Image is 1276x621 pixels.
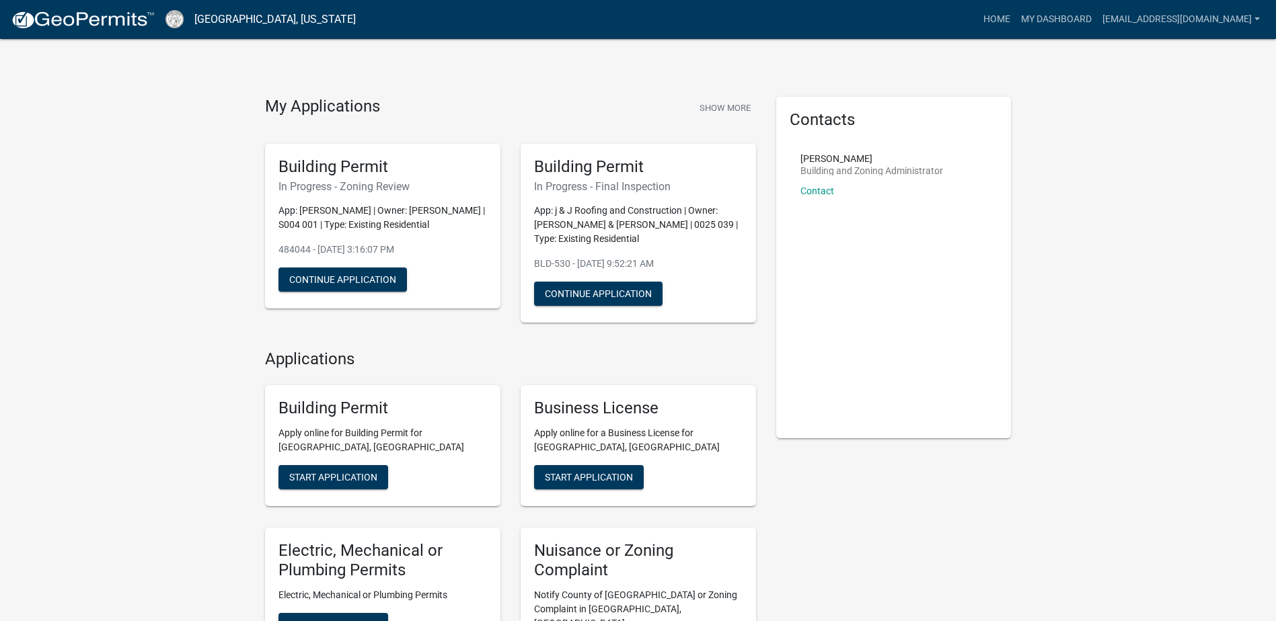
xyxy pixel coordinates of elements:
[278,267,407,292] button: Continue Application
[534,204,743,246] p: App: j & J Roofing and Construction | Owner: [PERSON_NAME] & [PERSON_NAME] | 0025 039 | Type: Exi...
[534,465,644,489] button: Start Application
[278,541,487,580] h5: Electric, Mechanical or Plumbing Permits
[265,349,756,369] h4: Applications
[278,399,487,418] h5: Building Permit
[278,426,487,454] p: Apply online for Building Permit for [GEOGRAPHIC_DATA], [GEOGRAPHIC_DATA]
[278,157,487,177] h5: Building Permit
[194,8,356,31] a: [GEOGRAPHIC_DATA], [US_STATE]
[278,588,487,602] p: Electric, Mechanical or Plumbing Permits
[800,154,943,163] p: [PERSON_NAME]
[1016,7,1097,32] a: My Dashboard
[265,97,380,117] h4: My Applications
[289,472,377,483] span: Start Application
[534,282,663,306] button: Continue Application
[978,7,1016,32] a: Home
[278,465,388,489] button: Start Application
[534,157,743,177] h5: Building Permit
[534,399,743,418] h5: Business License
[534,426,743,454] p: Apply online for a Business License for [GEOGRAPHIC_DATA], [GEOGRAPHIC_DATA]
[800,185,834,196] a: Contact
[790,110,998,130] h5: Contacts
[1097,7,1265,32] a: [EMAIL_ADDRESS][DOMAIN_NAME]
[165,10,184,28] img: Cook County, Georgia
[694,97,756,119] button: Show More
[545,472,633,483] span: Start Application
[534,257,743,271] p: BLD-530 - [DATE] 9:52:21 AM
[278,204,487,232] p: App: [PERSON_NAME] | Owner: [PERSON_NAME] | S004 001 | Type: Existing Residential
[278,180,487,193] h6: In Progress - Zoning Review
[278,243,487,257] p: 484044 - [DATE] 3:16:07 PM
[534,180,743,193] h6: In Progress - Final Inspection
[534,541,743,580] h5: Nuisance or Zoning Complaint
[800,166,943,175] p: Building and Zoning Administrator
